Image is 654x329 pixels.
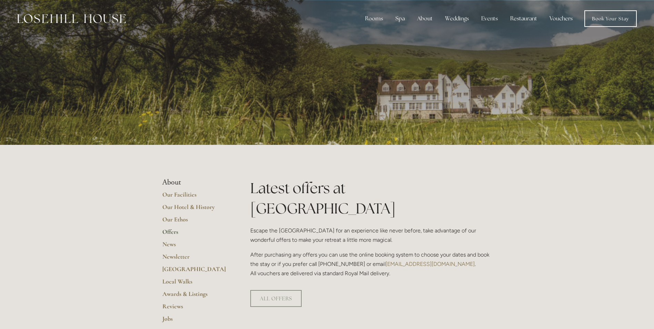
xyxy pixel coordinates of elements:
[412,12,438,26] div: About
[360,12,389,26] div: Rooms
[250,250,492,278] p: After purchasing any offers you can use the online booking system to choose your dates and book t...
[162,253,228,265] a: Newsletter
[250,290,302,307] a: ALL OFFERS
[162,203,228,216] a: Our Hotel & History
[162,315,228,327] a: Jobs
[390,12,410,26] div: Spa
[250,178,492,219] h1: Latest offers at [GEOGRAPHIC_DATA]
[162,216,228,228] a: Our Ethos
[476,12,503,26] div: Events
[544,12,578,26] a: Vouchers
[385,261,475,267] a: [EMAIL_ADDRESS][DOMAIN_NAME]
[162,191,228,203] a: Our Facilities
[162,302,228,315] a: Reviews
[584,10,637,27] a: Book Your Stay
[162,290,228,302] a: Awards & Listings
[162,178,228,187] li: About
[162,240,228,253] a: News
[17,14,126,23] img: Losehill House
[505,12,543,26] div: Restaurant
[162,278,228,290] a: Local Walks
[162,265,228,278] a: [GEOGRAPHIC_DATA]
[162,228,228,240] a: Offers
[250,226,492,245] p: Escape the [GEOGRAPHIC_DATA] for an experience like never before, take advantage of our wonderful...
[440,12,474,26] div: Weddings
